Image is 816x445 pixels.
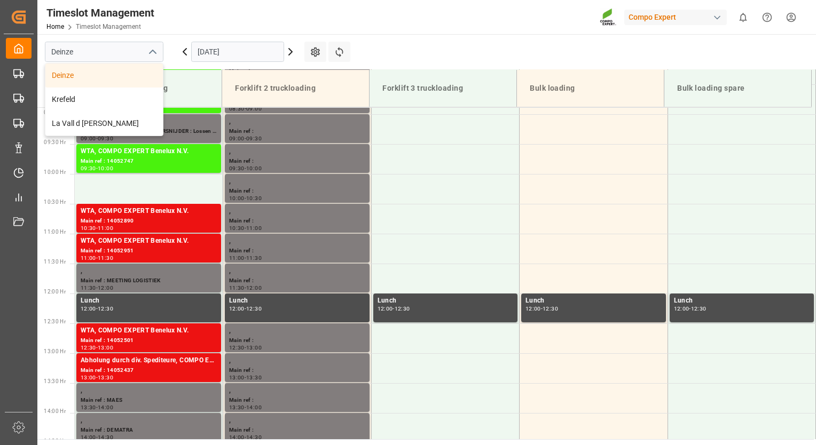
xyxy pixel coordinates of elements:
div: - [245,345,246,350]
div: , [229,266,365,276]
div: 14:00 [229,435,245,440]
div: WTA, COMPO EXPERT Benelux N.V. [81,206,217,217]
div: 13:30 [229,405,245,410]
div: La Vall d [PERSON_NAME] [45,112,163,136]
div: - [96,435,98,440]
div: - [96,226,98,231]
div: 14:00 [81,435,96,440]
button: Compo Expert [624,7,731,27]
div: WTA, COMPO EXPERT Benelux N.V. [81,325,217,336]
button: Help Center [755,5,779,29]
div: Lunch [525,296,662,306]
div: 09:00 [229,136,245,141]
div: 12:00 [229,306,245,311]
div: Main ref : [229,157,365,166]
span: 14:00 Hr [44,408,66,414]
div: - [96,256,98,260]
a: Home [46,23,64,30]
div: 12:00 [81,306,96,311]
span: 10:30 Hr [44,199,66,205]
div: - [245,196,246,201]
span: 13:30 Hr [44,378,66,384]
div: 11:30 [229,285,245,290]
div: 12:30 [691,306,707,311]
div: - [393,306,394,311]
div: Bulk loading [525,78,655,98]
span: 09:00 Hr [44,109,66,115]
div: - [96,136,98,141]
div: 13:00 [229,375,245,380]
div: - [96,166,98,171]
div: 11:00 [229,256,245,260]
div: Bulk loading spare [673,78,803,98]
div: - [245,405,246,410]
div: , [229,325,365,336]
span: 11:30 Hr [44,259,66,265]
div: 13:30 [98,375,113,380]
div: Main ref : MEETING LOGISTIEK [81,276,217,285]
div: , [229,206,365,217]
div: Main ref : [229,426,365,435]
div: , [229,355,365,366]
div: - [689,306,691,311]
div: , [81,266,217,276]
div: Timeslot Management [46,5,154,21]
div: 11:00 [98,226,113,231]
div: Main ref : 14052890 [81,217,217,226]
div: Main ref : 14052437 [81,366,217,375]
div: Main ref : DEMATRA [81,426,217,435]
div: - [245,226,246,231]
div: Main ref : [229,187,365,196]
div: WTA, COMPO EXPERT Benelux N.V. [81,236,217,247]
div: 09:30 [81,166,96,171]
div: Lunch [378,296,514,306]
div: 09:30 [98,136,113,141]
div: , [229,176,365,187]
div: , [81,385,217,396]
img: Screenshot%202023-09-29%20at%2010.02.21.png_1712312052.png [600,8,617,27]
div: Lunch [81,296,217,306]
div: 10:00 [229,196,245,201]
div: 10:30 [246,196,262,201]
div: 12:30 [81,345,96,350]
div: Main ref : [229,366,365,375]
div: Main ref : 14052747 [81,157,217,166]
div: 13:00 [81,375,96,380]
div: Abholung durch div. Spediteure, COMPO EXPERT Benelux N.V. [81,355,217,366]
div: Forklift 3 truckloading [378,78,508,98]
div: - [96,306,98,311]
div: 12:00 [674,306,689,311]
div: 14:30 [98,435,113,440]
div: , [229,116,365,127]
div: - [245,106,246,111]
div: - [96,345,98,350]
button: show 0 new notifications [731,5,755,29]
div: , [229,236,365,247]
button: close menu [144,44,160,60]
div: 11:30 [246,256,262,260]
span: 09:30 Hr [44,139,66,145]
div: Deinze [45,63,163,88]
div: Main ref : [229,247,365,256]
div: 12:30 [229,345,245,350]
div: 09:00 [246,106,262,111]
div: 09:00 [81,136,96,141]
span: 11:00 Hr [44,229,66,235]
div: Forklift 2 truckloading [231,78,360,98]
div: Compo Expert [624,10,727,25]
div: 14:00 [246,405,262,410]
div: 12:30 [395,306,410,311]
div: - [245,435,246,440]
div: , [81,415,217,426]
div: , [229,385,365,396]
div: - [96,375,98,380]
div: 11:30 [81,285,96,290]
div: 10:30 [81,226,96,231]
div: 13:30 [246,375,262,380]
span: 13:00 Hr [44,348,66,354]
div: - [245,256,246,260]
div: Lunch [229,296,365,306]
div: 14:30 [246,435,262,440]
div: Main ref : [229,276,365,285]
div: 10:30 [229,226,245,231]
